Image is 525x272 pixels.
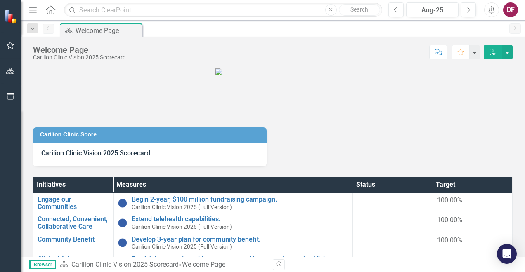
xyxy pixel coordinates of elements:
span: 100.00% [437,236,462,244]
button: DF [503,2,518,17]
span: Carilion Clinic Vision 2025 (Full Version) [132,204,232,210]
strong: Carilion Clinic Vision 2025 Scorecard: [41,149,152,157]
button: Search [339,4,380,16]
div: Welcome Page [33,45,126,54]
span: 100.00% [437,216,462,224]
input: Search ClearPoint... [64,3,382,17]
div: Carilion Clinic Vision 2025 Scorecard [33,54,126,61]
h3: Carilion Clinic Score [40,131,262,138]
a: Develop 3-year plan for community benefit. [132,236,349,243]
img: ClearPoint Strategy [4,9,19,24]
span: 100.00% [437,256,462,264]
div: » [60,260,267,270]
div: Welcome Page [76,26,140,36]
a: Community Benefit [38,236,109,243]
img: No Information [118,198,128,208]
img: carilion%20clinic%20logo%202.0.png [215,68,331,117]
img: No Information [118,218,128,228]
div: Welcome Page [182,260,225,268]
span: Carilion Clinic Vision 2025 (Full Version) [132,223,232,230]
img: No Information [118,238,128,248]
a: Carilion Clinic Vision 2025 Scorecard [71,260,179,268]
span: Carilion Clinic Vision 2025 (Full Version) [132,243,232,250]
a: Begin 2-year, $100 million fundraising campaign. [132,196,349,203]
span: Search [350,6,368,13]
a: Establish enterprise-wide measures and best practices using Vizient top quartile. [132,256,349,270]
a: Connected, Convenient, Collaborative Care [38,216,109,230]
div: Aug-25 [409,5,456,15]
a: Extend telehealth capabilities. [132,216,349,223]
button: Aug-25 [406,2,459,17]
a: Clinical Advancement and Patient Safety [38,256,109,270]
a: Engage our Communities [38,196,109,210]
span: Browser [29,260,56,269]
div: Open Intercom Messenger [497,244,517,264]
span: 100.00% [437,196,462,204]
